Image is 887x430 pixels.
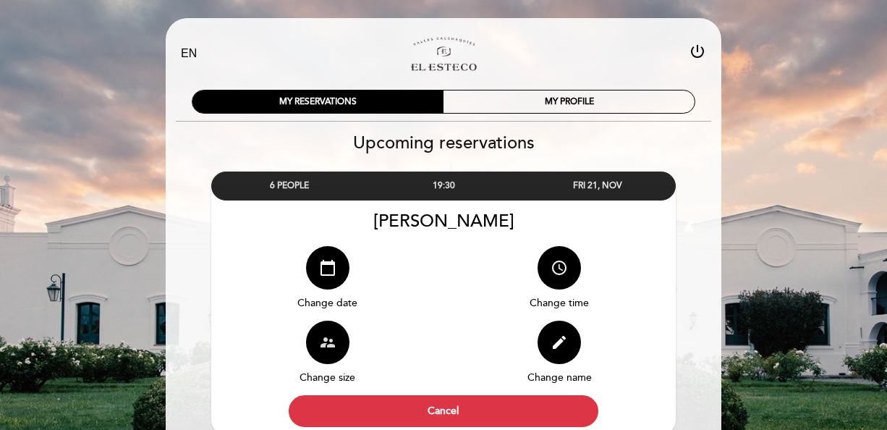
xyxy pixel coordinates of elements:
div: MY PROFILE [443,90,695,113]
button: power_settings_new [689,43,706,65]
i: edit [551,334,568,351]
i: supervisor_account [319,334,336,351]
a: Bodega El Esteco [353,34,534,74]
span: Change time [530,297,589,309]
div: MY RESERVATIONS [192,90,443,113]
span: Change date [297,297,357,309]
button: edit [538,321,581,364]
i: access_time [551,259,568,277]
button: access_time [538,246,581,290]
span: Change name [527,371,592,384]
span: Change size [300,371,355,384]
button: supervisor_account [306,321,349,364]
div: FRI 21, NOV [521,172,675,199]
i: calendar_today [319,259,336,277]
h2: Upcoming reservations [165,132,722,153]
div: 6 PEOPLE [212,172,366,199]
div: [PERSON_NAME] [211,211,676,232]
i: power_settings_new [689,43,706,60]
button: Cancel [289,395,598,427]
button: calendar_today [306,246,349,290]
div: 19:30 [366,172,520,199]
